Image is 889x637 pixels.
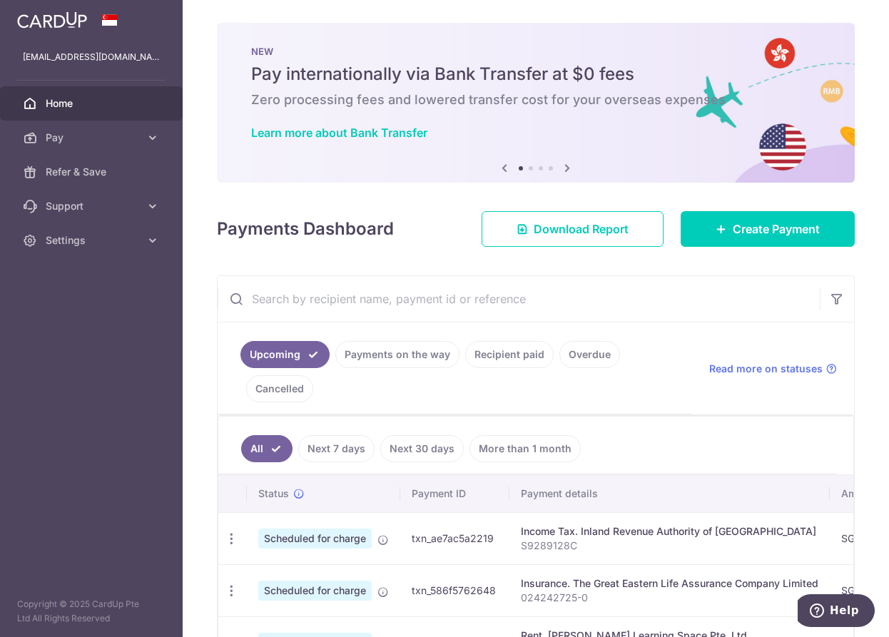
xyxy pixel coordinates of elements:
div: Income Tax. Inland Revenue Authority of [GEOGRAPHIC_DATA] [521,524,818,539]
iframe: Opens a widget where you can find more information [798,594,875,630]
a: Payments on the way [335,341,459,368]
th: Payment ID [400,475,509,512]
a: Cancelled [246,375,313,402]
p: NEW [251,46,821,57]
div: Insurance. The Great Eastern Life Assurance Company Limited [521,576,818,591]
span: Pay [46,131,140,145]
a: All [241,435,293,462]
h4: Payments Dashboard [217,216,394,242]
a: Next 7 days [298,435,375,462]
input: Search by recipient name, payment id or reference [218,276,820,322]
a: Upcoming [240,341,330,368]
span: Scheduled for charge [258,529,372,549]
a: Download Report [482,211,664,247]
a: Read more on statuses [709,362,837,376]
td: txn_ae7ac5a2219 [400,512,509,564]
span: Settings [46,233,140,248]
span: Read more on statuses [709,362,823,376]
span: Home [46,96,140,111]
span: Status [258,486,289,501]
span: Support [46,199,140,213]
td: txn_586f5762648 [400,564,509,616]
img: CardUp [17,11,87,29]
th: Payment details [509,475,830,512]
p: 024242725-0 [521,591,818,605]
span: Scheduled for charge [258,581,372,601]
img: Bank transfer banner [217,23,855,183]
a: Learn more about Bank Transfer [251,126,427,140]
span: Create Payment [733,220,820,238]
a: Next 30 days [380,435,464,462]
span: Amount [841,486,878,501]
a: Recipient paid [465,341,554,368]
h5: Pay internationally via Bank Transfer at $0 fees [251,63,821,86]
p: [EMAIL_ADDRESS][DOMAIN_NAME] [23,50,160,64]
h6: Zero processing fees and lowered transfer cost for your overseas expenses [251,91,821,108]
a: More than 1 month [469,435,581,462]
span: Refer & Save [46,165,140,179]
a: Create Payment [681,211,855,247]
a: Overdue [559,341,620,368]
span: Download Report [534,220,629,238]
p: S9289128C [521,539,818,553]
